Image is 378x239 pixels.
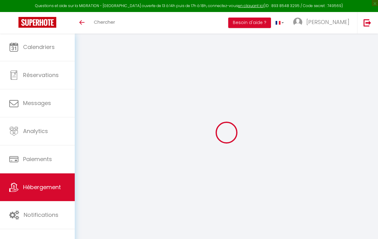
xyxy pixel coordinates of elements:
[23,127,48,135] span: Analytics
[23,155,52,163] span: Paiements
[23,71,59,79] span: Réservations
[228,18,271,28] button: Besoin d'aide ?
[23,183,61,191] span: Hébergement
[94,19,115,25] span: Chercher
[238,3,264,8] a: en cliquant ici
[18,17,56,28] img: Super Booking
[89,12,120,34] a: Chercher
[293,18,302,27] img: ...
[288,12,357,34] a: ... [PERSON_NAME]
[364,19,371,26] img: logout
[24,211,58,219] span: Notifications
[23,99,51,107] span: Messages
[306,18,349,26] span: [PERSON_NAME]
[23,43,55,51] span: Calendriers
